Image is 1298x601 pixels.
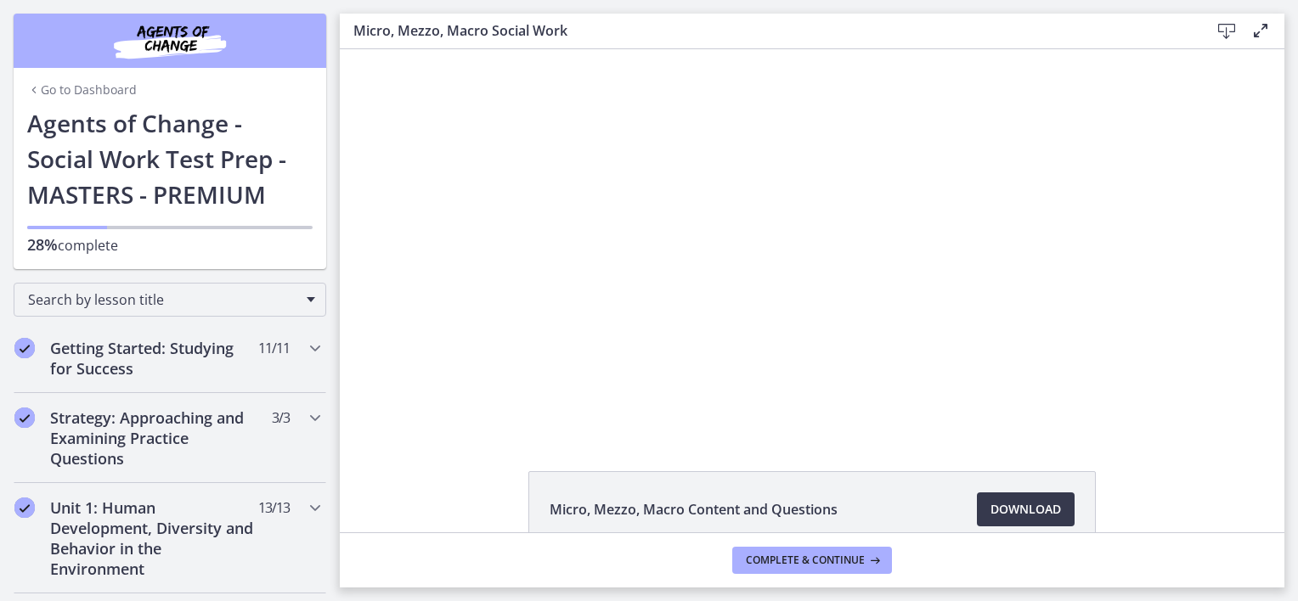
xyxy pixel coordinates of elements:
i: Completed [14,497,35,518]
span: 3 / 3 [272,407,290,428]
h1: Agents of Change - Social Work Test Prep - MASTERS - PREMIUM [27,105,313,212]
span: Search by lesson title [28,290,298,309]
h2: Strategy: Approaching and Examining Practice Questions [50,407,257,469]
iframe: Video Lesson [340,49,1284,432]
span: Download [990,499,1061,520]
h2: Getting Started: Studying for Success [50,338,257,379]
h3: Micro, Mezzo, Macro Social Work [353,20,1182,41]
a: Go to Dashboard [27,81,137,98]
span: Complete & continue [746,553,865,567]
span: 28% [27,234,58,255]
h2: Unit 1: Human Development, Diversity and Behavior in the Environment [50,497,257,579]
p: complete [27,234,313,256]
span: 11 / 11 [258,338,290,358]
a: Download [977,492,1075,526]
span: 13 / 13 [258,497,290,518]
span: Micro, Mezzo, Macro Content and Questions [550,499,838,520]
div: Search by lesson title [14,283,326,317]
button: Complete & continue [732,547,892,574]
i: Completed [14,407,35,428]
i: Completed [14,338,35,358]
img: Agents of Change Social Work Test Prep [68,20,272,61]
